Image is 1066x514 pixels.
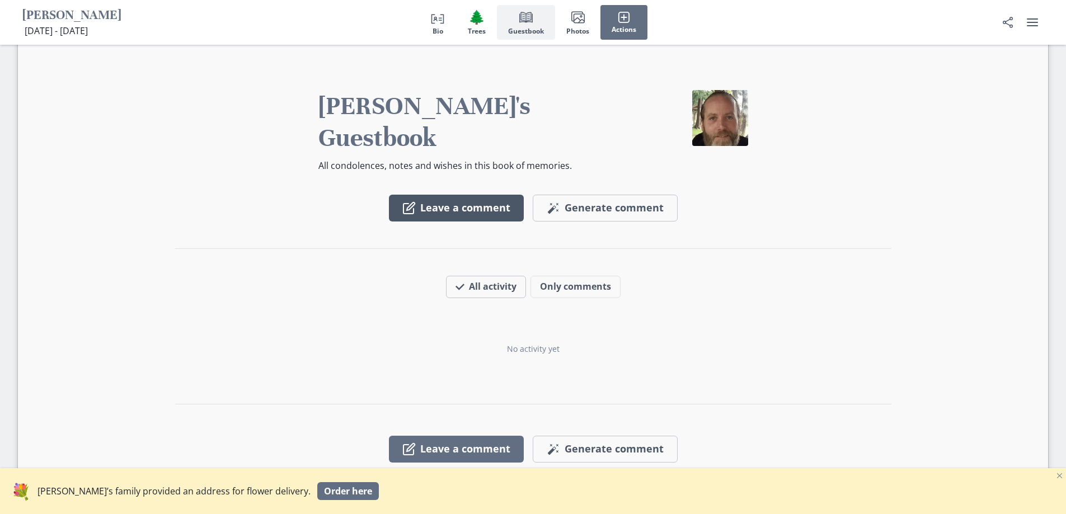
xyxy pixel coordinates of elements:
span: Trees [468,27,486,35]
span: Photos [566,27,589,35]
button: Trees [457,5,497,40]
button: Leave a comment [389,195,524,221]
span: Generate comment [565,443,664,455]
div: No activity yet [175,343,891,355]
span: Actions [612,26,636,34]
h1: [PERSON_NAME] [22,7,121,25]
button: user menu [1021,11,1044,34]
span: Bio [433,27,443,35]
a: Order here [317,482,379,500]
span: Tree [468,9,485,25]
button: Generate comment [533,195,678,221]
button: All activity [446,276,526,298]
button: Only comments [530,276,621,298]
button: Share Obituary [997,11,1019,34]
button: Generate comment [533,436,678,463]
p: [PERSON_NAME]’s family provided an address for flower delivery. [37,484,311,498]
span: Guestbook [508,27,544,35]
button: Bio [419,5,457,40]
button: Photos [555,5,600,40]
button: Actions [600,5,647,40]
span: [DATE] - [DATE] [25,25,88,37]
span: Generate comment [565,202,664,214]
button: Guestbook [497,5,555,40]
button: Close [1053,468,1066,482]
a: flowers [11,479,31,503]
h2: [PERSON_NAME]'s Guestbook [318,90,602,154]
p: All condolences, notes and wishes in this book of memories. [318,159,602,172]
img: Steven [692,90,748,146]
span: Order here [324,485,372,496]
span: flowers [11,480,31,502]
button: Leave a comment [389,436,524,463]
